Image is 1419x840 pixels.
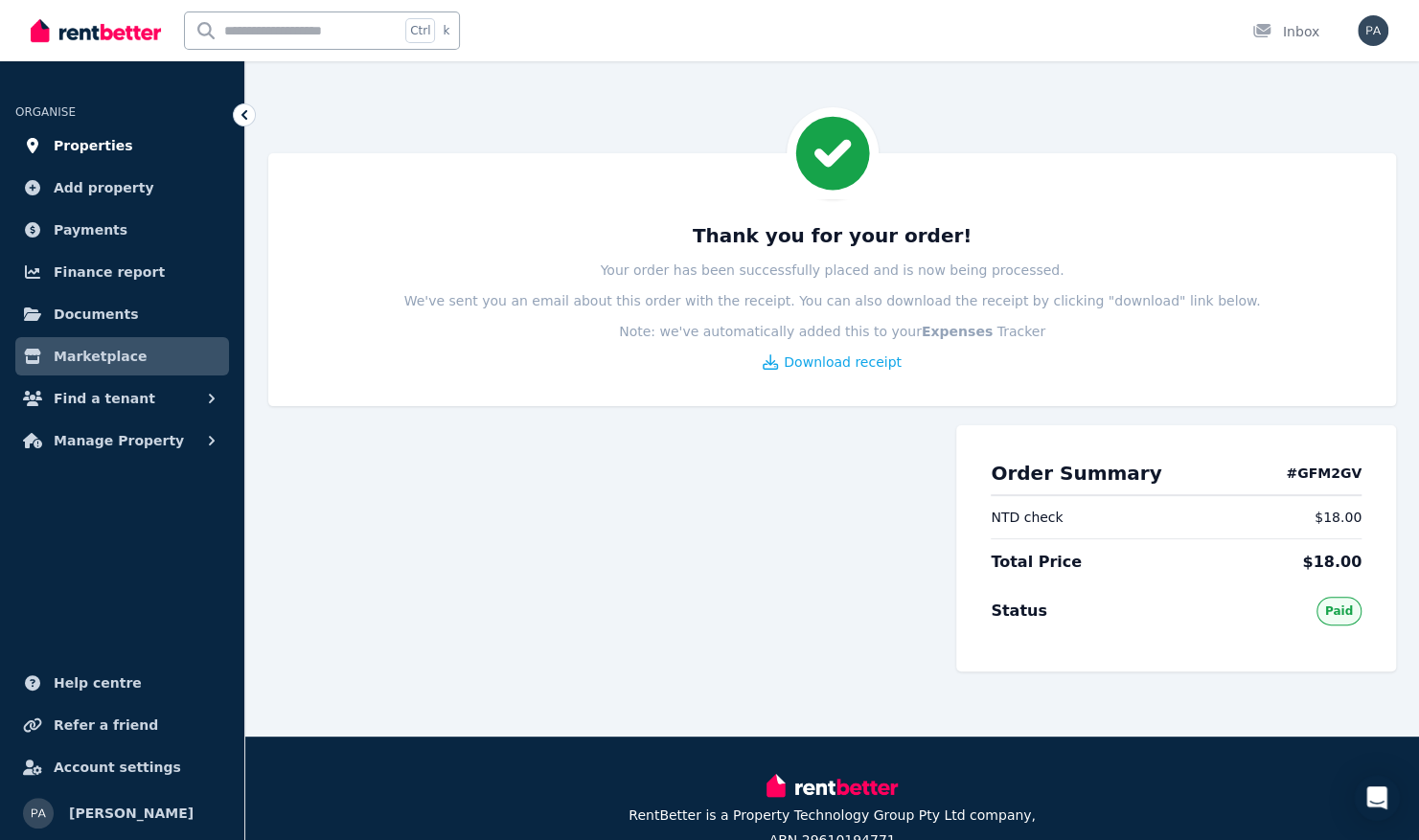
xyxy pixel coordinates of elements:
div: Inbox [1252,22,1319,41]
button: Find a tenant [15,379,229,418]
a: Refer a friend [15,706,229,744]
a: Documents [15,295,229,333]
h4: # GFM2GV [1286,464,1362,483]
span: Download receipt [784,352,902,372]
span: Marketplace [54,345,147,368]
span: k [443,23,449,38]
span: Finance report [54,261,165,284]
img: payel bhattacharjee [1358,15,1388,46]
span: Add property [54,176,154,199]
span: $18.00 [1302,551,1362,574]
b: Expenses [922,324,993,339]
a: Payments [15,211,229,249]
button: Manage Property [15,421,229,460]
a: Marketplace [15,337,229,375]
span: Properties [54,134,133,157]
p: Your order has been successfully placed and is now being processed. [601,261,1064,280]
img: payel bhattacharjee [23,798,54,829]
span: Manage Property [54,429,184,452]
a: Account settings [15,748,229,786]
span: Total Price [991,551,1082,574]
span: Ctrl [405,18,435,43]
span: Find a tenant [54,387,155,410]
h2: Order Summary [991,460,1161,487]
p: We've sent you an email about this order with the receipt. You can also download the receipt by c... [404,291,1261,310]
h3: Thank you for your order! [693,222,972,249]
p: RentBetter is a Property Technology Group Pty Ltd company, [629,806,1036,825]
img: RentBetter [31,16,161,45]
span: Refer a friend [54,714,158,737]
span: Payments [54,218,127,241]
a: Add property [15,169,229,207]
span: ORGANISE [15,105,76,119]
span: NTD check [991,508,1063,527]
span: Status [991,600,1047,623]
p: Note: we've automatically added this to your Tracker [619,322,1045,341]
span: Account settings [54,756,181,779]
span: [PERSON_NAME] [69,802,194,825]
span: Documents [54,303,139,326]
span: Paid [1325,603,1353,619]
a: Help centre [15,664,229,702]
div: Open Intercom Messenger [1354,775,1400,821]
a: Properties [15,126,229,165]
a: Finance report [15,253,229,291]
span: Help centre [54,671,142,694]
img: RentBetter [767,771,897,800]
span: $18.00 [1315,508,1362,527]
